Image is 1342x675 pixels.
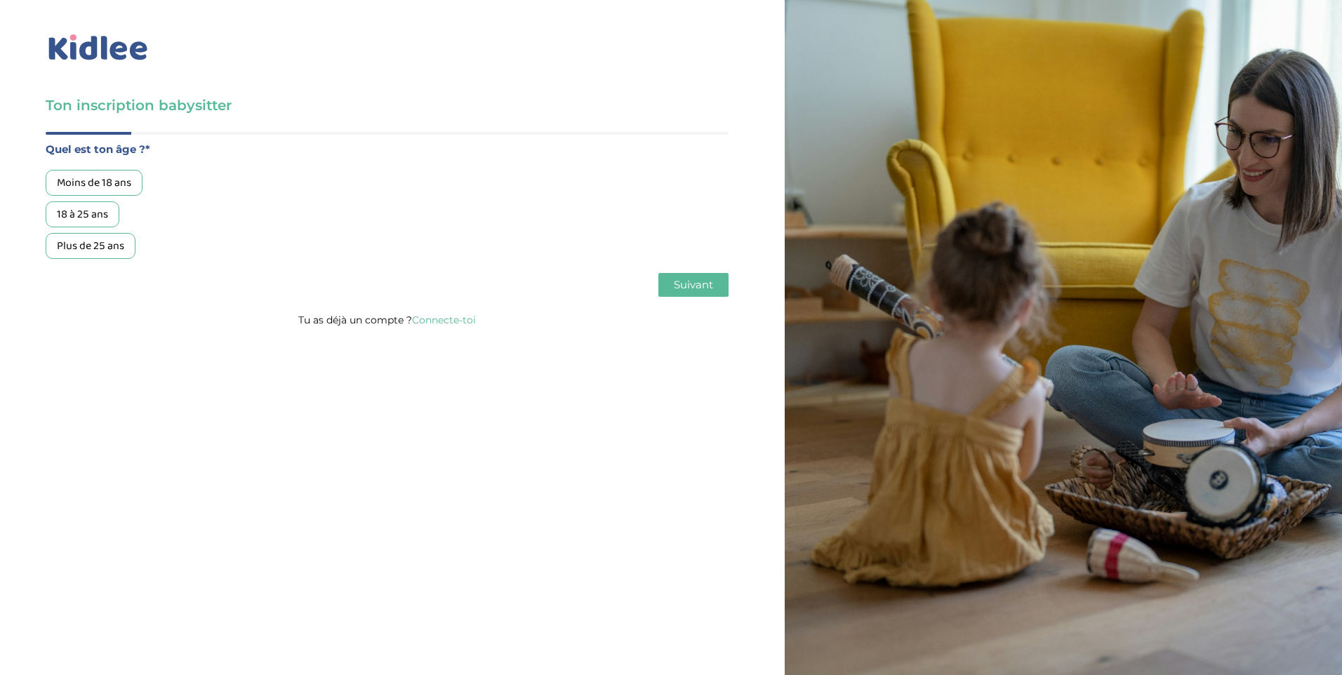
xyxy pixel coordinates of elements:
p: Tu as déjà un compte ? [46,311,729,329]
div: Plus de 25 ans [46,233,135,259]
button: Suivant [658,273,729,297]
div: Moins de 18 ans [46,170,142,196]
span: Suivant [674,278,713,291]
a: Connecte-toi [412,314,476,326]
h3: Ton inscription babysitter [46,95,729,115]
label: Quel est ton âge ?* [46,140,729,159]
div: 18 à 25 ans [46,201,119,227]
img: logo_kidlee_bleu [46,32,151,64]
button: Précédent [46,273,112,297]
